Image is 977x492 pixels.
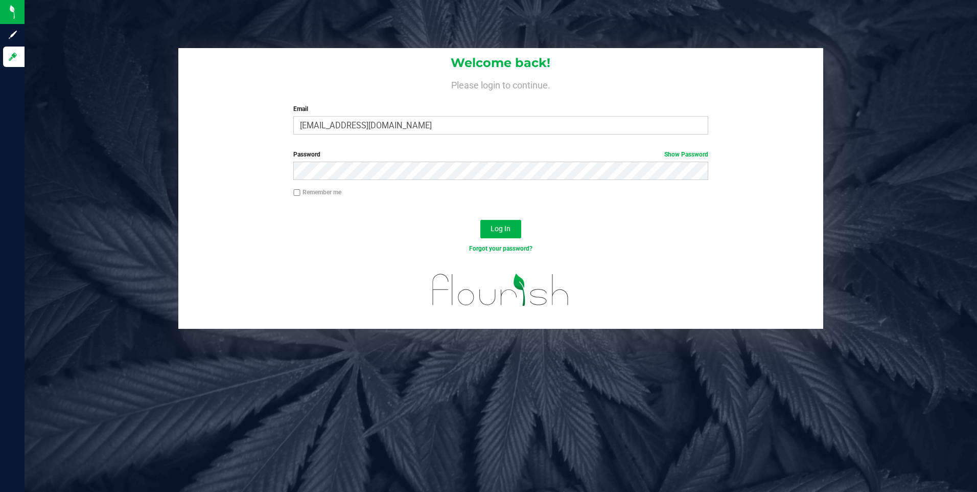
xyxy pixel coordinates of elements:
span: Log In [491,225,510,233]
span: Password [293,151,320,158]
h4: Please login to continue. [178,78,824,90]
label: Email [293,104,708,114]
img: flourish_logo.svg [420,264,581,316]
input: Remember me [293,189,300,196]
inline-svg: Log in [8,52,18,62]
label: Remember me [293,188,341,197]
h1: Welcome back! [178,56,824,70]
button: Log In [480,220,521,238]
a: Forgot your password? [469,245,532,252]
a: Show Password [664,151,708,158]
inline-svg: Sign up [8,30,18,40]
